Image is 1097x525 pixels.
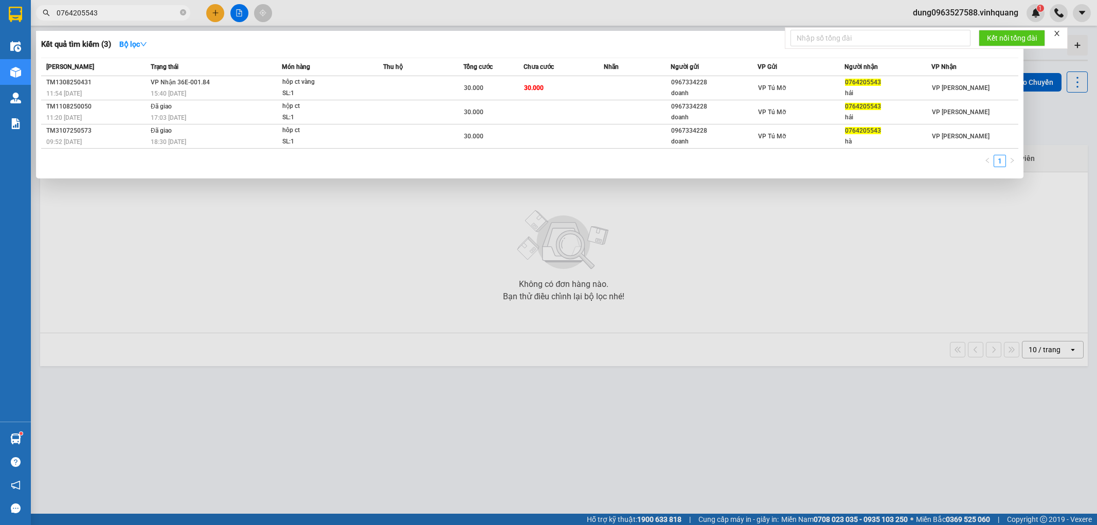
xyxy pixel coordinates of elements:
img: warehouse-icon [10,41,21,52]
span: Chưa cước [524,63,554,70]
span: 0764205543 [845,127,881,134]
span: Người nhận [844,63,878,70]
span: 30.000 [464,84,483,92]
sup: 1 [20,432,23,435]
span: question-circle [11,457,21,467]
div: doanh [671,136,757,147]
span: Đã giao [151,103,172,110]
div: SL: 1 [282,112,359,123]
div: 0967334228 [671,77,757,88]
span: right [1009,157,1015,164]
h3: Kết quả tìm kiếm ( 3 ) [41,39,111,50]
input: Tìm tên, số ĐT hoặc mã đơn [57,7,178,19]
div: hôp ct [282,125,359,136]
div: hà [845,136,931,147]
img: warehouse-icon [10,433,21,444]
span: notification [11,480,21,490]
span: 17:03 [DATE] [151,114,186,121]
a: 1 [994,155,1005,167]
span: VP Nhận [931,63,957,70]
span: Thu hộ [383,63,403,70]
span: close [1053,30,1060,37]
div: hải [845,88,931,99]
span: 30.000 [524,84,544,92]
span: 0764205543 [845,79,881,86]
div: hộp ct [282,101,359,112]
span: VP [PERSON_NAME] [932,133,990,140]
div: doanh [671,88,757,99]
span: Đã giao [151,127,172,134]
input: Nhập số tổng đài [790,30,970,46]
span: 18:30 [DATE] [151,138,186,146]
span: 11:20 [DATE] [46,114,82,121]
img: warehouse-icon [10,67,21,78]
button: Bộ lọcdown [111,36,155,52]
span: close-circle [180,8,186,18]
div: hôp ct vàng [282,77,359,88]
span: message [11,503,21,513]
div: TM1308250431 [46,77,148,88]
div: SL: 1 [282,136,359,148]
span: close-circle [180,9,186,15]
span: VP [PERSON_NAME] [932,108,990,116]
span: [PERSON_NAME] [46,63,94,70]
span: left [984,157,991,164]
span: Nhãn [604,63,619,70]
div: SL: 1 [282,88,359,99]
span: 15:40 [DATE] [151,90,186,97]
span: VP [PERSON_NAME] [932,84,990,92]
span: 0764205543 [845,103,881,110]
span: search [43,9,50,16]
span: Trạng thái [151,63,178,70]
div: doanh [671,112,757,123]
span: 11:54 [DATE] [46,90,82,97]
li: 1 [994,155,1006,167]
span: VP Gửi [758,63,777,70]
img: solution-icon [10,118,21,129]
div: 0967334228 [671,125,757,136]
button: left [981,155,994,167]
li: Previous Page [981,155,994,167]
img: warehouse-icon [10,93,21,103]
div: TM1108250050 [46,101,148,112]
strong: Bộ lọc [119,40,147,48]
span: down [140,41,147,48]
li: Next Page [1006,155,1018,167]
span: 30.000 [464,108,483,116]
span: Tổng cước [463,63,493,70]
div: hải [845,112,931,123]
div: 0967334228 [671,101,757,112]
div: TM3107250573 [46,125,148,136]
span: VP Nhận 36E-001.84 [151,79,210,86]
span: 30.000 [464,133,483,140]
button: right [1006,155,1018,167]
span: Kết nối tổng đài [987,32,1037,44]
span: 09:52 [DATE] [46,138,82,146]
span: Món hàng [282,63,310,70]
span: VP Tú Mỡ [758,84,786,92]
span: Người gửi [671,63,699,70]
span: VP Tú Mỡ [758,108,786,116]
img: logo-vxr [9,7,22,22]
span: VP Tú Mỡ [758,133,786,140]
button: Kết nối tổng đài [979,30,1045,46]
